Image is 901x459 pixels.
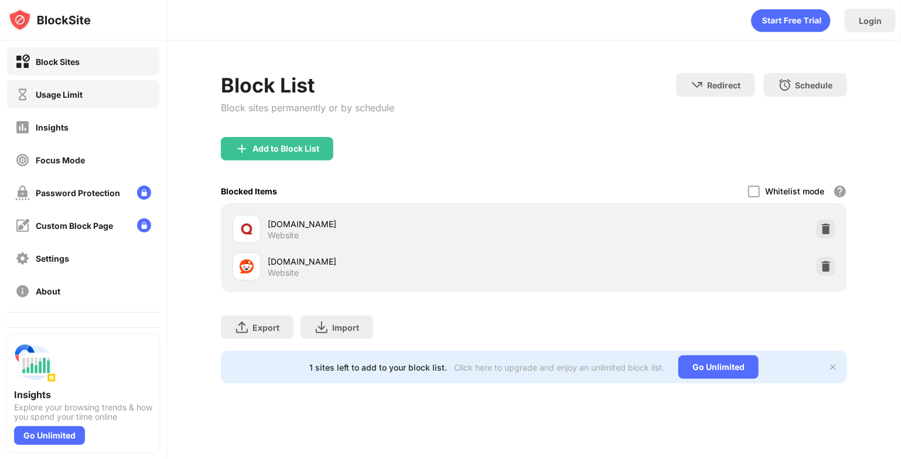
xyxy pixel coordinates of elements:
img: logo-blocksite.svg [8,8,91,32]
img: lock-menu.svg [137,186,151,200]
div: Block Sites [36,57,80,67]
div: Add to Block List [252,144,319,153]
img: insights-off.svg [15,120,30,135]
img: focus-off.svg [15,153,30,167]
div: Focus Mode [36,155,85,165]
div: animation [751,9,831,32]
div: Go Unlimited [678,355,759,379]
img: time-usage-off.svg [15,87,30,102]
div: Import [332,323,359,333]
div: Website [268,230,299,241]
img: push-insights.svg [14,342,56,384]
div: Custom Block Page [36,221,113,231]
img: password-protection-off.svg [15,186,30,200]
div: Block List [221,73,394,97]
div: Login [859,16,882,26]
div: Block sites permanently or by schedule [221,102,394,114]
div: Insights [36,122,69,132]
div: Redirect [708,80,741,90]
img: favicons [240,222,254,236]
div: Website [268,268,299,278]
img: favicons [240,259,254,273]
div: Click here to upgrade and enjoy an unlimited block list. [454,362,664,372]
div: Whitelist mode [766,186,825,196]
div: Usage Limit [36,90,83,100]
div: Blocked Items [221,186,277,196]
img: x-button.svg [828,362,838,372]
div: Go Unlimited [14,426,85,445]
div: Settings [36,254,69,263]
img: block-on.svg [15,54,30,69]
div: [DOMAIN_NAME] [268,218,534,230]
div: Schedule [796,80,833,90]
div: 1 sites left to add to your block list. [309,362,447,372]
div: Insights [14,389,152,400]
div: About [36,286,60,296]
img: lock-menu.svg [137,218,151,232]
div: Export [252,323,279,333]
img: customize-block-page-off.svg [15,218,30,233]
div: Explore your browsing trends & how you spend your time online [14,403,152,422]
img: about-off.svg [15,284,30,299]
div: Password Protection [36,188,120,198]
img: settings-off.svg [15,251,30,266]
div: [DOMAIN_NAME] [268,255,534,268]
img: blocking-icon.svg [14,327,28,341]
